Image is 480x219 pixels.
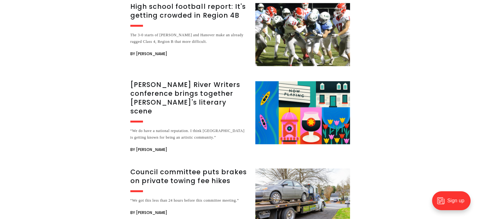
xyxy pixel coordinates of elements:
h3: Council committee puts brakes on private towing fee hikes [130,168,248,185]
span: By [PERSON_NAME] [130,146,167,153]
span: By [PERSON_NAME] [130,209,167,216]
span: By [PERSON_NAME] [130,50,167,58]
iframe: portal-trigger [427,188,480,219]
a: [PERSON_NAME] River Writers conference brings together [PERSON_NAME]'s literary scene “We do have... [130,81,350,153]
img: High school football report: It's getting crowded in Region 4B [255,3,350,66]
h3: [PERSON_NAME] River Writers conference brings together [PERSON_NAME]'s literary scene [130,80,248,116]
h3: High school football report: It's getting crowded in Region 4B [130,2,248,20]
img: James River Writers conference brings together Richmond's literary scene [255,81,350,144]
div: The 3-0 starts of [PERSON_NAME] and Hanover make an already rugged Class 4, Region B that more di... [130,32,248,45]
a: High school football report: It's getting crowded in Region 4B The 3-0 starts of [PERSON_NAME] an... [130,3,350,66]
div: “We got this less than 24 hours before this committee meeting.” [130,197,248,204]
div: “We do have a national reputation. I think [GEOGRAPHIC_DATA] is getting known for being an artist... [130,128,248,141]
